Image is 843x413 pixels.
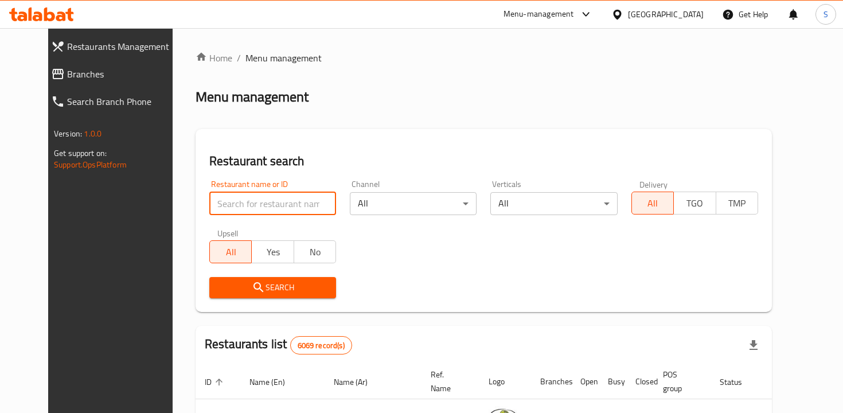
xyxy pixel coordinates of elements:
[334,375,383,389] span: Name (Ar)
[218,280,327,295] span: Search
[205,375,227,389] span: ID
[42,88,189,115] a: Search Branch Phone
[245,51,322,65] span: Menu management
[217,229,239,237] label: Upsell
[237,51,241,65] li: /
[490,192,617,215] div: All
[673,192,716,215] button: TGO
[42,60,189,88] a: Branches
[639,180,668,188] label: Delivery
[716,192,758,215] button: TMP
[571,364,599,399] th: Open
[720,375,757,389] span: Status
[290,336,352,354] div: Total records count
[54,126,82,141] span: Version:
[249,375,300,389] span: Name (En)
[209,153,758,170] h2: Restaurant search
[504,7,574,21] div: Menu-management
[637,195,669,212] span: All
[631,192,674,215] button: All
[431,368,466,395] span: Ref. Name
[291,340,352,351] span: 6069 record(s)
[196,51,232,65] a: Home
[626,364,654,399] th: Closed
[740,332,767,359] div: Export file
[209,277,336,298] button: Search
[196,51,772,65] nav: breadcrumb
[67,67,179,81] span: Branches
[54,146,107,161] span: Get support on:
[54,157,127,172] a: Support.OpsPlatform
[42,33,189,60] a: Restaurants Management
[209,192,336,215] input: Search for restaurant name or ID..
[350,192,477,215] div: All
[251,240,294,263] button: Yes
[84,126,102,141] span: 1.0.0
[209,240,252,263] button: All
[479,364,531,399] th: Logo
[678,195,711,212] span: TGO
[67,95,179,108] span: Search Branch Phone
[599,364,626,399] th: Busy
[531,364,571,399] th: Branches
[196,88,309,106] h2: Menu management
[214,244,247,260] span: All
[256,244,289,260] span: Yes
[299,244,331,260] span: No
[205,336,352,354] h2: Restaurants list
[67,40,179,53] span: Restaurants Management
[721,195,754,212] span: TMP
[663,368,697,395] span: POS group
[824,8,828,21] span: S
[294,240,336,263] button: No
[628,8,704,21] div: [GEOGRAPHIC_DATA]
